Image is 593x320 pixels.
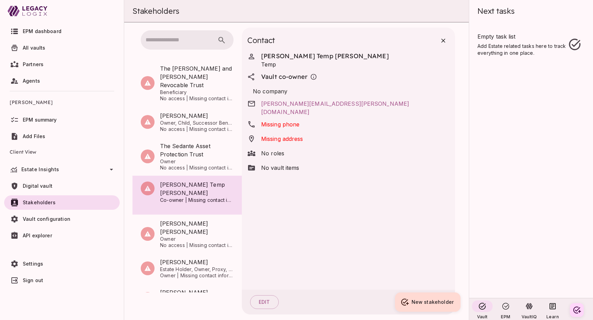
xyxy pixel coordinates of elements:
a: Add Files [4,129,120,144]
a: EPM summary [4,113,120,127]
span: Estate Insights [21,166,59,172]
span: [PERSON_NAME] [160,288,234,297]
span: Add Estate related tasks here to track everything in one place. [477,43,568,56]
span: Vault configuration [23,216,70,222]
span: EPM [501,314,510,319]
div: No roles [256,149,284,157]
a: Digital vault [4,179,120,193]
span: VaultIQ [522,314,537,319]
span: API explorer [23,233,52,238]
span: Owner, Child, Successor Beneficiary and Beneficiary [160,120,234,126]
div: Estate Insights [4,162,120,177]
span: [PERSON_NAME] Temp [PERSON_NAME] [261,52,389,60]
span: Learn [546,314,559,319]
span: Missing phone [261,120,299,128]
button: Create your first task [570,303,584,317]
span: [PERSON_NAME] [PERSON_NAME] [160,219,234,236]
span: [PERSON_NAME] [160,258,234,266]
span: Owner [160,158,234,165]
a: Settings [4,257,120,271]
span: Estate Holder, Owner, Proxy, Trustee, Beneficiary and Executor [160,266,234,272]
span: [PERSON_NAME] Temp [PERSON_NAME] [160,180,234,197]
span: No vault items [261,164,449,172]
span: Client View [10,144,114,160]
span: Beneficiary [160,89,234,95]
span: Stakeholders [23,199,56,205]
span: EPM summary [23,117,57,123]
span: Settings [23,261,43,267]
span: No access | Missing contact information [160,165,234,171]
span: Temp [261,60,389,69]
span: No access | Missing contact information [160,242,234,248]
span: [PERSON_NAME] [160,112,234,120]
a: EPM dashboard [4,24,120,39]
span: Add Files [23,133,45,139]
span: Vault [477,314,488,319]
span: Stakeholders [132,6,179,16]
a: Vault configuration [4,212,120,226]
a: [PERSON_NAME][EMAIL_ADDRESS][PERSON_NAME][DOMAIN_NAME] [261,100,409,115]
span: Vault co-owner [261,73,307,81]
span: Partners [23,61,43,67]
span: No access | Missing contact information [160,95,234,102]
span: Co-owner | Missing contact information [160,197,234,203]
a: Partners [4,57,120,72]
span: Contact [247,36,275,45]
span: No access | Missing contact information [160,126,234,132]
span: Sign out [23,277,43,283]
a: All vaults [4,41,120,55]
span: New stakeholder [412,299,454,305]
a: Sign out [4,273,120,288]
div: No company [247,87,288,95]
span: Empty task list [477,32,568,43]
a: Agents [4,74,120,88]
span: Owner [160,236,234,242]
span: Missing address [261,135,303,143]
span: Digital vault [23,183,52,189]
span: The Sedante Asset Protection Trust [160,142,234,158]
span: Owner | Missing contact information [160,272,234,279]
span: Agents [23,78,40,84]
span: EPM dashboard [23,28,61,34]
span: The [PERSON_NAME] and [PERSON_NAME] Revocable Trust [160,64,234,89]
span: All vaults [23,45,46,51]
a: Stakeholders [4,195,120,210]
span: [PERSON_NAME] [10,94,114,111]
button: New stakeholder [395,292,461,312]
span: Next tasks [477,6,515,16]
button: Edit [250,295,279,309]
a: API explorer [4,228,120,243]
